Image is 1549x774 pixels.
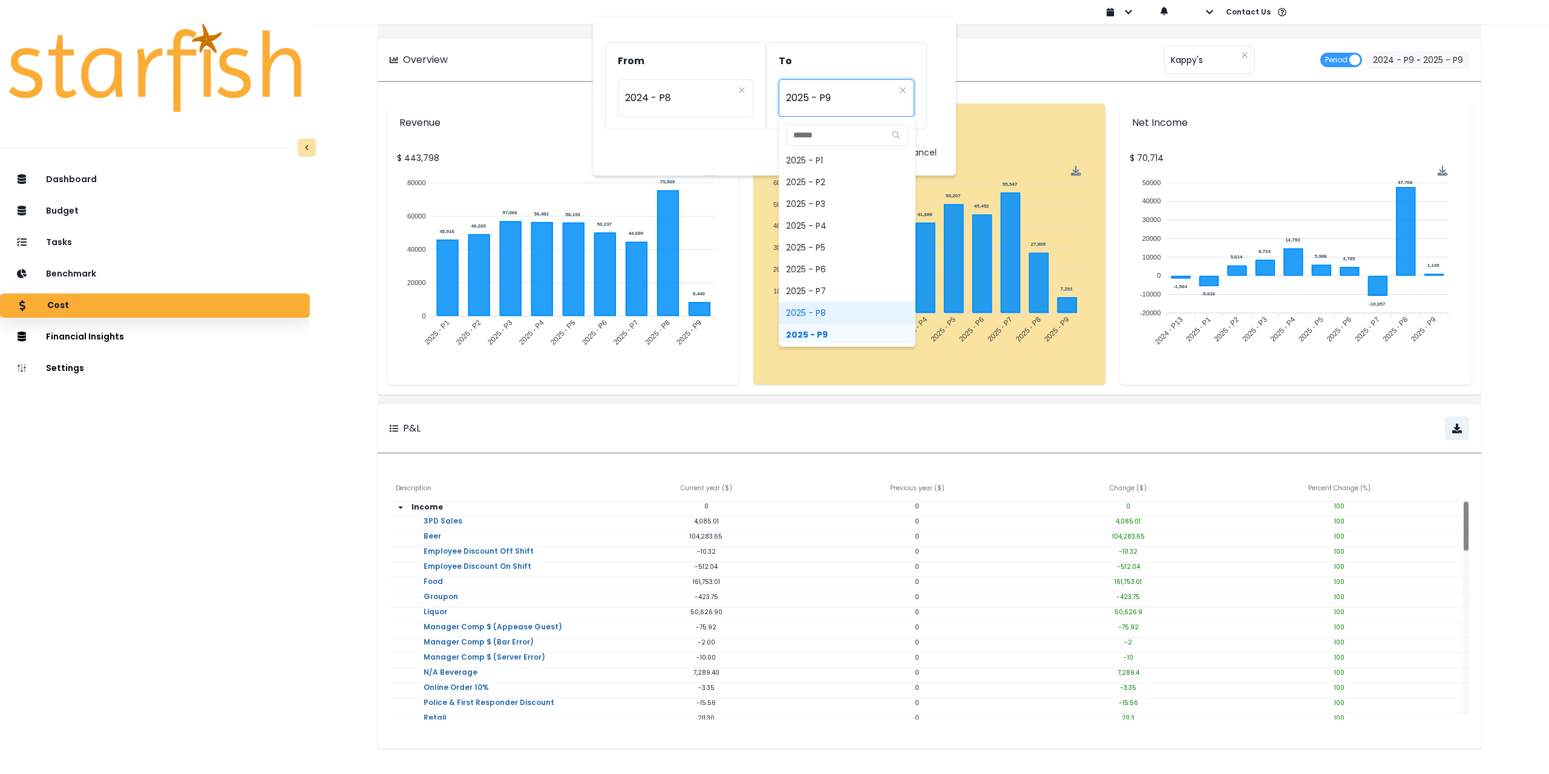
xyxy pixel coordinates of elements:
[899,84,906,96] button: Clear
[738,84,745,96] button: Clear
[618,54,644,68] span: From
[779,324,915,346] span: 2025 - P9
[779,215,915,237] span: 2025 - P4
[899,87,906,94] svg: close
[779,302,915,324] span: 2025 - P8
[779,171,915,193] span: 2025 - P2
[779,237,915,258] span: 2025 - P5
[779,280,915,302] span: 2025 - P7
[779,193,915,215] span: 2025 - P3
[779,149,915,171] span: 2025 - P1
[738,87,745,94] svg: close
[892,131,900,139] svg: search
[786,84,894,112] span: 2025 - P9
[625,84,733,112] span: 2024 - P8
[779,258,915,280] span: 2025 - P6
[899,142,944,163] button: Cancel
[779,54,792,68] span: To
